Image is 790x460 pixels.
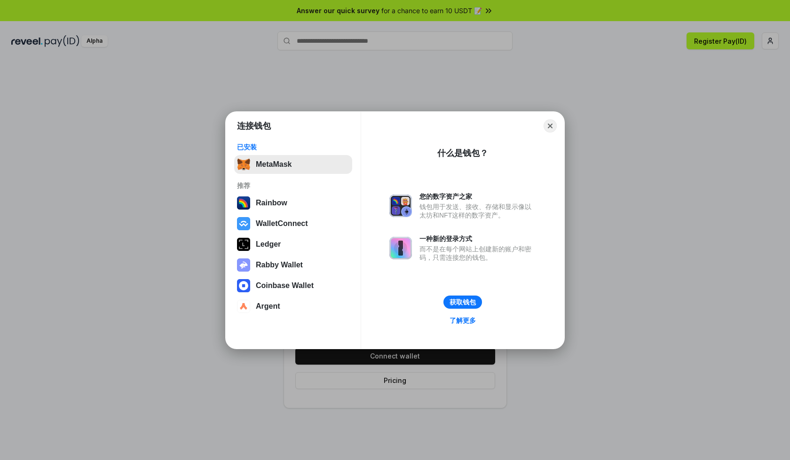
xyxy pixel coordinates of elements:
[256,281,314,290] div: Coinbase Wallet
[234,297,352,316] button: Argent
[256,302,280,311] div: Argent
[419,245,536,262] div: 而不是在每个网站上创建新的账户和密码，只需连接您的钱包。
[234,194,352,212] button: Rainbow
[234,235,352,254] button: Ledger
[444,314,482,327] a: 了解更多
[450,316,476,325] div: 了解更多
[256,160,292,169] div: MetaMask
[237,158,250,171] img: svg+xml,%3Csvg%20fill%3D%22none%22%20height%3D%2233%22%20viewBox%3D%220%200%2035%2033%22%20width%...
[237,217,250,230] img: svg+xml,%3Csvg%20width%3D%2228%22%20height%3D%2228%22%20viewBox%3D%220%200%2028%2028%22%20fill%3D...
[237,300,250,313] img: svg+xml,%3Csvg%20width%3D%2228%22%20height%3D%2228%22%20viewBox%3D%220%200%2028%2028%22%20fill%3D...
[443,296,482,309] button: 获取钱包
[419,203,536,219] div: 钱包用于发送、接收、存储和显示像以太坊和NFT这样的数字资产。
[234,155,352,174] button: MetaMask
[237,143,349,151] div: 已安装
[419,234,536,243] div: 一种新的登录方式
[237,279,250,292] img: svg+xml,%3Csvg%20width%3D%2228%22%20height%3D%2228%22%20viewBox%3D%220%200%2028%2028%22%20fill%3D...
[234,256,352,274] button: Rabby Wallet
[237,258,250,272] img: svg+xml,%3Csvg%20xmlns%3D%22http%3A%2F%2Fwww.w3.org%2F2000%2Fsvg%22%20fill%3D%22none%22%20viewBox...
[234,214,352,233] button: WalletConnect
[437,148,488,159] div: 什么是钱包？
[544,119,557,133] button: Close
[256,261,303,269] div: Rabby Wallet
[389,195,412,217] img: svg+xml,%3Csvg%20xmlns%3D%22http%3A%2F%2Fwww.w3.org%2F2000%2Fsvg%22%20fill%3D%22none%22%20viewBox...
[450,298,476,306] div: 获取钱包
[237,196,250,210] img: svg+xml,%3Csvg%20width%3D%22120%22%20height%3D%22120%22%20viewBox%3D%220%200%20120%20120%22%20fil...
[419,192,536,201] div: 您的数字资产之家
[237,238,250,251] img: svg+xml,%3Csvg%20xmlns%3D%22http%3A%2F%2Fwww.w3.org%2F2000%2Fsvg%22%20width%3D%2228%22%20height%3...
[256,240,281,249] div: Ledger
[256,219,308,228] div: WalletConnect
[256,199,287,207] div: Rainbow
[389,237,412,259] img: svg+xml,%3Csvg%20xmlns%3D%22http%3A%2F%2Fwww.w3.org%2F2000%2Fsvg%22%20fill%3D%22none%22%20viewBox...
[234,276,352,295] button: Coinbase Wallet
[237,120,271,132] h1: 连接钱包
[237,181,349,190] div: 推荐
